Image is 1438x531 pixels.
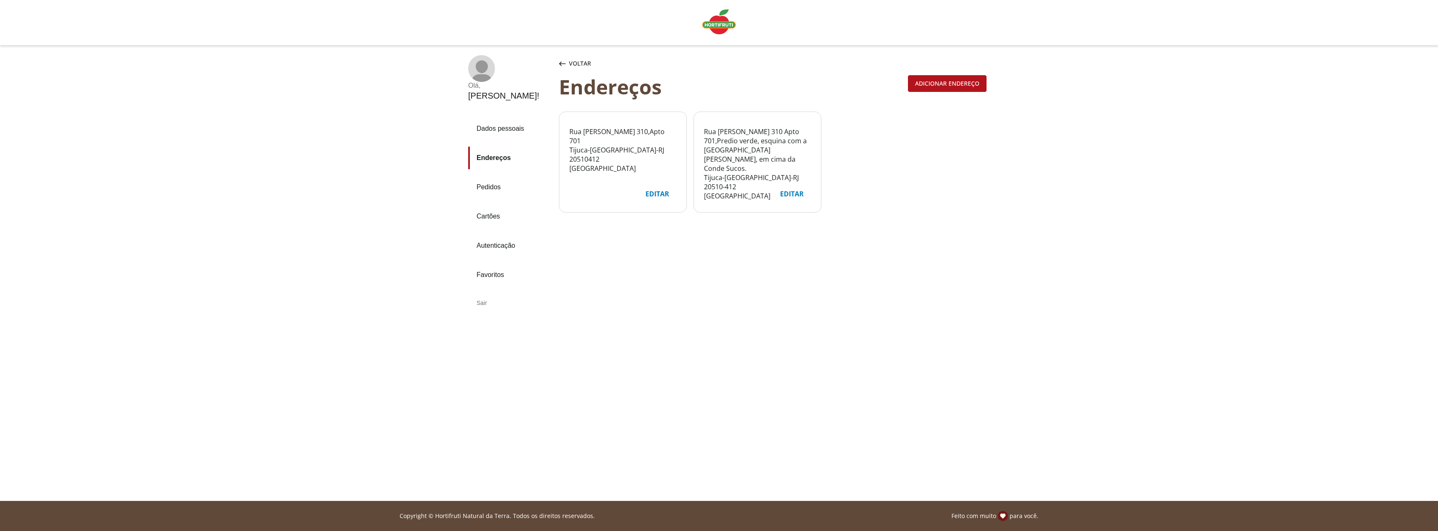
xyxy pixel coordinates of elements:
[569,127,635,136] span: Rua [PERSON_NAME]
[648,127,650,136] span: ,
[468,176,552,198] a: Pedidos
[468,147,552,169] a: Endereços
[468,293,552,313] div: Sair
[569,155,599,164] span: 20510412
[569,164,636,173] span: [GEOGRAPHIC_DATA]
[656,145,658,155] span: -
[704,136,807,173] span: Predio verde, esquina com a [GEOGRAPHIC_DATA][PERSON_NAME], em cima da Conde Sucos.
[468,82,539,89] div: Olá ,
[773,185,811,202] button: Editar
[908,76,986,91] div: Adicionar endereço
[569,127,665,145] span: Apto 701
[722,173,724,182] span: -
[559,75,905,98] div: Endereços
[704,127,770,136] span: Rua [PERSON_NAME]
[793,173,799,182] span: RJ
[658,145,664,155] span: RJ
[400,512,595,520] p: Copyright © Hortifruti Natural da Terra. Todos os direitos reservados.
[908,75,987,92] button: Adicionar endereço
[3,511,1435,521] div: Linha de sessão
[951,511,1038,521] p: Feito com muito para você.
[468,91,539,101] div: [PERSON_NAME] !
[704,182,736,191] span: 20510-412
[715,136,717,145] span: ,
[468,264,552,286] a: Favoritos
[590,145,656,155] span: [GEOGRAPHIC_DATA]
[557,55,593,72] button: Voltar
[468,205,552,228] a: Cartões
[569,59,591,68] span: Voltar
[704,127,799,145] span: 310 Apto 701
[702,9,736,34] img: Logo
[637,127,648,136] span: 310
[908,78,987,87] a: Adicionar endereço
[639,186,676,202] div: Editar
[468,234,552,257] a: Autenticação
[468,117,552,140] a: Dados pessoais
[773,186,811,202] div: Editar
[569,145,588,155] span: Tijuca
[704,173,722,182] span: Tijuca
[791,173,793,182] span: -
[724,173,791,182] span: [GEOGRAPHIC_DATA]
[699,6,739,39] a: Logo
[588,145,590,155] span: -
[998,511,1008,521] img: amor
[638,185,676,202] button: Editar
